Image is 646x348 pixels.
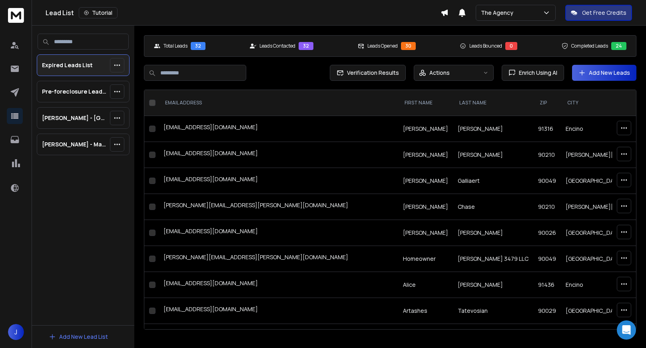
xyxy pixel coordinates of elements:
[8,324,24,340] button: J
[398,220,453,246] td: [PERSON_NAME]
[533,220,561,246] td: 90026
[163,43,187,49] p: Total Leads
[453,298,533,324] td: Tatevosian
[398,116,453,142] td: [PERSON_NAME]
[79,7,118,18] button: Tutorial
[163,227,393,238] div: [EMAIL_ADDRESS][DOMAIN_NAME]
[398,272,453,298] td: Alice
[533,246,561,272] td: 90049
[299,42,313,50] div: 32
[561,168,631,194] td: [GEOGRAPHIC_DATA]
[481,9,516,17] p: The Agency
[163,175,393,186] div: [EMAIL_ADDRESS][DOMAIN_NAME]
[259,43,295,49] p: Leads Contacted
[330,65,406,81] button: Verification Results
[561,246,631,272] td: [GEOGRAPHIC_DATA]
[533,168,561,194] td: 90049
[533,116,561,142] td: 91316
[561,116,631,142] td: Encino
[453,142,533,168] td: [PERSON_NAME]
[561,220,631,246] td: [GEOGRAPHIC_DATA]
[398,194,453,220] td: [PERSON_NAME]
[453,90,533,116] th: LAST NAME
[163,201,393,212] div: [PERSON_NAME][EMAIL_ADDRESS][PERSON_NAME][DOMAIN_NAME]
[453,272,533,298] td: [PERSON_NAME]
[469,43,502,49] p: Leads Bounced
[344,69,399,77] span: Verification Results
[453,194,533,220] td: Chase
[578,69,630,77] a: Add New Leads
[565,5,632,21] button: Get Free Credits
[398,298,453,324] td: Artashes
[367,43,398,49] p: Leads Opened
[453,246,533,272] td: [PERSON_NAME] 3479 LLC
[453,116,533,142] td: [PERSON_NAME]
[533,142,561,168] td: 90210
[561,272,631,298] td: Encino
[163,123,393,134] div: [EMAIL_ADDRESS][DOMAIN_NAME]
[159,90,398,116] th: EMAIL ADDRESS
[617,320,636,340] div: Open Intercom Messenger
[582,9,626,17] p: Get Free Credits
[42,88,107,96] p: Pre-foreclosure Lead List
[561,142,631,168] td: [PERSON_NAME][GEOGRAPHIC_DATA]
[561,298,631,324] td: [GEOGRAPHIC_DATA]
[571,43,608,49] p: Completed Leads
[533,298,561,324] td: 90029
[398,246,453,272] td: Homeowner
[42,114,107,122] p: [PERSON_NAME] - [GEOGRAPHIC_DATA]
[505,42,517,50] div: 0
[163,253,393,264] div: [PERSON_NAME][EMAIL_ADDRESS][PERSON_NAME][DOMAIN_NAME]
[42,61,93,69] p: Expired Leads List
[163,279,393,290] div: [EMAIL_ADDRESS][DOMAIN_NAME]
[561,194,631,220] td: [PERSON_NAME][GEOGRAPHIC_DATA]
[401,42,416,50] div: 30
[46,7,441,18] div: Lead List
[502,65,564,81] button: Enrich Using AI
[429,69,450,77] p: Actions
[398,90,453,116] th: FIRST NAME
[453,220,533,246] td: [PERSON_NAME]
[42,140,107,148] p: [PERSON_NAME] - Mar Vista
[533,194,561,220] td: 90210
[163,149,393,160] div: [EMAIL_ADDRESS][DOMAIN_NAME]
[533,90,561,116] th: zip
[533,272,561,298] td: 91436
[561,90,631,116] th: city
[42,329,114,345] button: Add New Lead List
[572,65,636,81] button: Add New Leads
[163,305,393,316] div: [EMAIL_ADDRESS][DOMAIN_NAME]
[398,168,453,194] td: [PERSON_NAME]
[611,42,626,50] div: 24
[453,168,533,194] td: Galliaert
[191,42,205,50] div: 32
[516,69,557,77] span: Enrich Using AI
[398,142,453,168] td: [PERSON_NAME]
